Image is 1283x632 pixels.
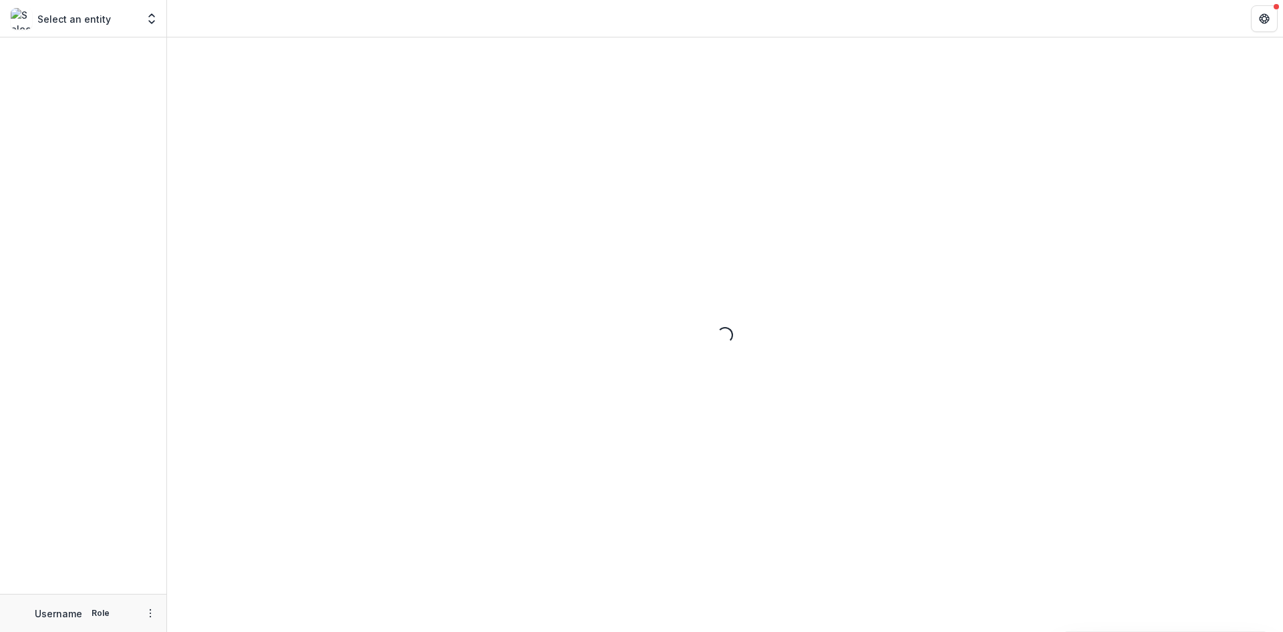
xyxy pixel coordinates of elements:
button: Get Help [1251,5,1278,32]
p: Role [88,607,114,619]
img: Select an entity [11,8,32,29]
button: Open entity switcher [142,5,161,32]
p: Username [35,607,82,621]
button: More [142,605,158,621]
p: Select an entity [37,12,111,26]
